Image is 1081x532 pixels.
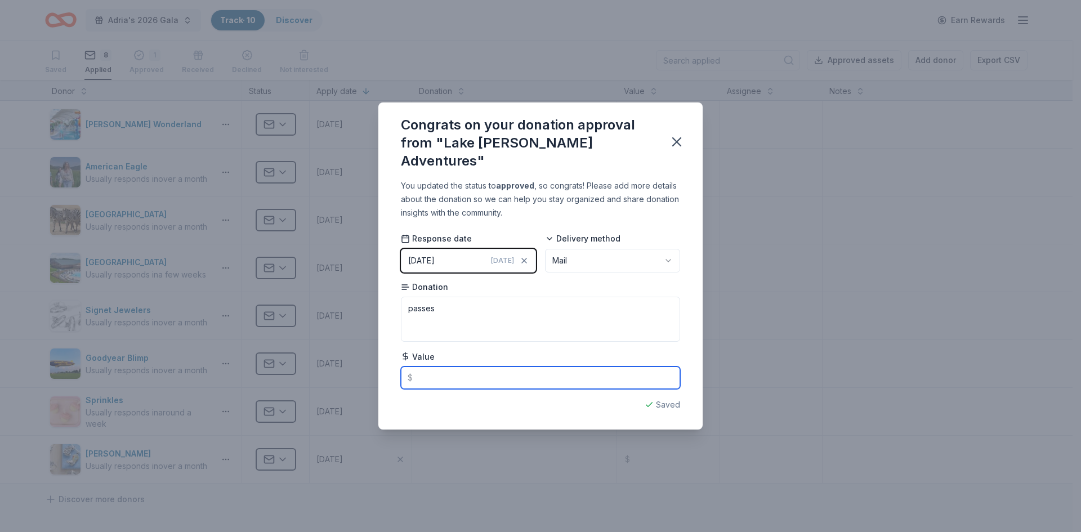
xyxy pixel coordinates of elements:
b: approved [496,181,534,190]
span: Donation [401,281,448,293]
div: Congrats on your donation approval from "Lake [PERSON_NAME] Adventures" [401,116,655,170]
span: Delivery method [545,233,620,244]
div: You updated the status to , so congrats! Please add more details about the donation so we can hel... [401,179,680,220]
button: [DATE][DATE] [401,249,536,272]
textarea: passes [401,297,680,342]
div: [DATE] [408,254,435,267]
span: [DATE] [491,256,514,265]
span: Value [401,351,435,363]
span: Response date [401,233,472,244]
